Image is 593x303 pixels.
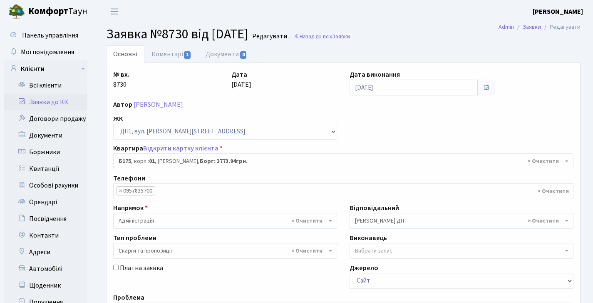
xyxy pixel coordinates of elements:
a: Заявки до КК [4,94,87,110]
span: Вибрати запис [355,247,392,255]
label: Дата виконання [350,70,400,80]
a: Щоденник [4,277,87,294]
span: × [119,187,122,195]
span: Сомова О.П. ДП [350,213,573,229]
a: Відкрити картку клієнта [143,144,218,153]
span: Панель управління [22,31,78,40]
a: Контакти [4,227,87,244]
span: Заявки [332,33,350,40]
a: [PERSON_NAME] [134,100,183,109]
a: Мої повідомлення [4,44,87,60]
label: Виконавець [350,233,387,243]
a: Документи [4,127,87,144]
a: Коментарі [144,45,198,63]
span: Видалити всі елементи [528,217,559,225]
nav: breadcrumb [486,18,593,36]
a: Автомобілі [4,260,87,277]
li: 0957835700 [116,186,155,195]
a: Основні [106,45,144,63]
a: Орендарі [4,194,87,210]
a: Назад до всіхЗаявки [294,33,350,40]
span: Скарги та пропозиції [119,247,327,255]
label: Телефони [113,173,145,183]
span: Заявка №8730 від [DATE] [106,25,248,44]
a: Договори продажу [4,110,87,127]
div: 8730 [107,70,225,95]
div: [DATE] [225,70,343,95]
b: [PERSON_NAME] [533,7,583,16]
span: Адміністрація [119,217,327,225]
span: <b>Б175</b>, корп.: <b>01</b>, Квачова Олена Вадимівна, <b>Борг: 3773.94грн.</b> [119,157,563,165]
a: Всі клієнти [4,77,87,94]
a: Заявки [523,23,541,31]
a: Особові рахунки [4,177,87,194]
span: Сомова О.П. ДП [355,217,563,225]
span: Скарги та пропозиції [113,243,337,259]
span: 0 [240,51,247,59]
a: Admin [499,23,514,31]
b: Б175 [119,157,131,165]
a: Панель управління [4,27,87,44]
a: Боржники [4,144,87,160]
span: <b>Б175</b>, корп.: <b>01</b>, Квачова Олена Вадимівна, <b>Борг: 3773.94грн.</b> [113,153,573,169]
label: Відповідальний [350,203,399,213]
img: logo.png [8,3,25,20]
span: Видалити всі елементи [538,187,569,195]
a: Клієнти [4,60,87,77]
label: Проблема [113,293,144,303]
label: Джерело [350,263,378,273]
label: Тип проблеми [113,233,156,243]
a: Документи [198,45,254,63]
button: Переключити навігацію [104,5,125,18]
b: Комфорт [28,5,68,18]
a: Посвідчення [4,210,87,227]
label: № вх. [113,70,129,80]
span: Адміністрація [113,213,337,229]
label: Напрямок [113,203,148,213]
small: Редагувати . [251,33,290,40]
a: Адреси [4,244,87,260]
label: Автор [113,100,132,110]
span: Видалити всі елементи [528,157,559,165]
li: Редагувати [541,23,581,32]
span: 1 [184,51,191,59]
b: Борг: 3773.94грн. [200,157,248,165]
span: Видалити всі елементи [291,247,323,255]
label: Квартира [113,143,223,153]
span: Мої повідомлення [21,48,74,57]
span: Видалити всі елементи [291,217,323,225]
b: 01 [149,157,155,165]
label: ЖК [113,114,123,124]
label: Дата [231,70,247,80]
label: Платна заявка [120,263,163,273]
span: Таун [28,5,87,19]
a: [PERSON_NAME] [533,7,583,17]
a: Квитанції [4,160,87,177]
